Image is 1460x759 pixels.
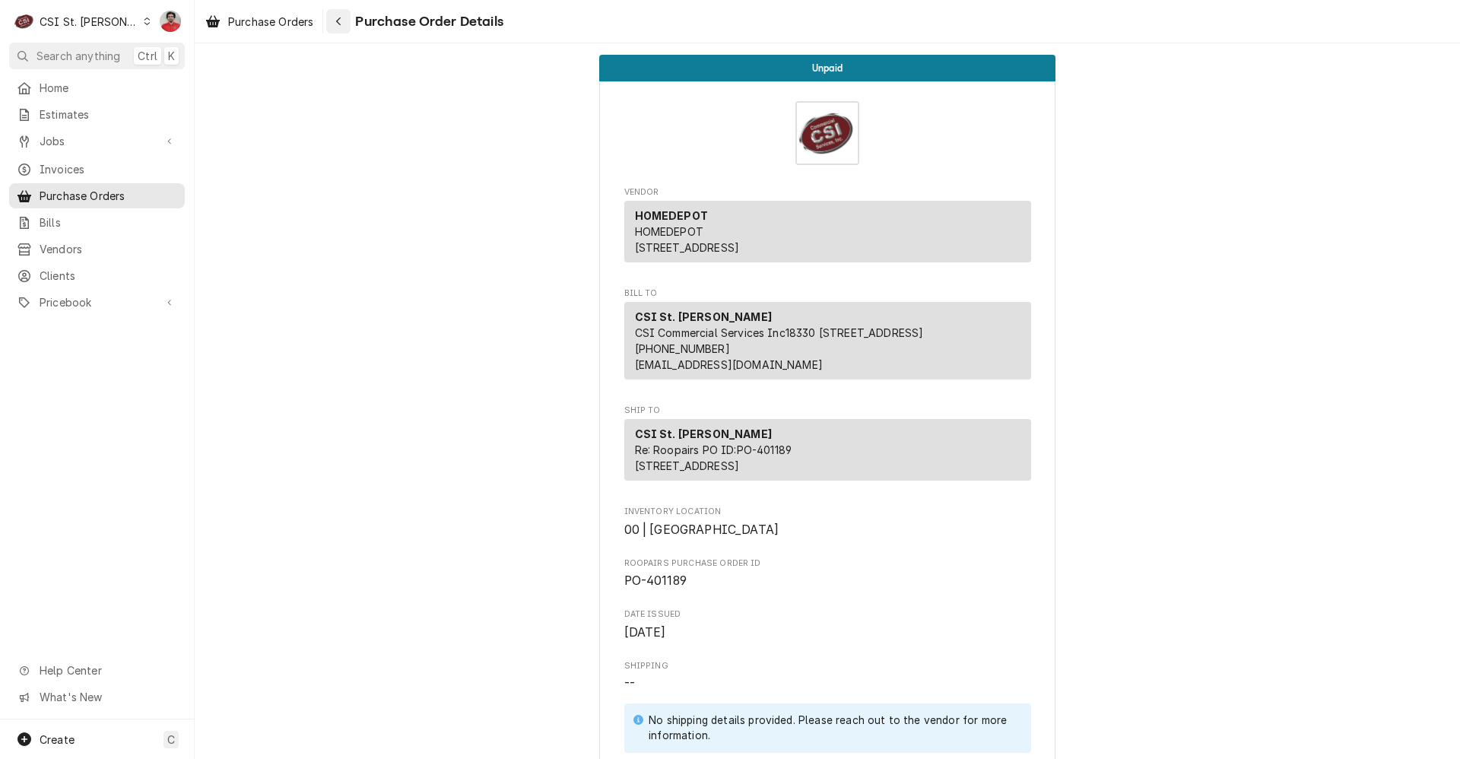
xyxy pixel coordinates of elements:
span: Jobs [40,133,154,149]
span: Search anything [36,48,120,64]
a: Vendors [9,237,185,262]
span: Purchase Order Details [351,11,503,32]
span: CSI Commercial Services Inc18330 [STREET_ADDRESS] [635,326,924,339]
a: Clients [9,263,185,288]
div: Nicholas Faubert's Avatar [160,11,181,32]
div: Bill To [624,302,1031,386]
div: Bill To [624,302,1031,379]
a: Purchase Orders [199,9,319,34]
span: Home [40,80,177,96]
a: Invoices [9,157,185,182]
div: Purchase Order Vendor [624,186,1031,269]
div: Vendor [624,201,1031,262]
span: Purchase Orders [40,188,177,204]
div: No shipping details provided. Please reach out to the vendor for more information. [649,713,1015,744]
span: [STREET_ADDRESS] [635,459,740,472]
a: Go to Pricebook [9,290,185,315]
span: Inventory Location [624,506,1031,518]
div: Ship To [624,419,1031,481]
div: Vendor [624,201,1031,268]
span: Date Issued [624,624,1031,642]
span: Bills [40,214,177,230]
span: 00 | [GEOGRAPHIC_DATA] [624,522,779,537]
span: PO-401189 [624,573,687,588]
span: Clients [40,268,177,284]
span: Re: Roopairs PO ID: PO-401189 [635,443,792,456]
a: Go to Jobs [9,129,185,154]
a: Home [9,75,185,100]
a: [PHONE_NUMBER] [635,342,730,355]
span: Shipping [624,660,1031,672]
strong: CSI St. [PERSON_NAME] [635,427,772,440]
span: Ctrl [138,48,157,64]
a: Bills [9,210,185,235]
span: HOMEDEPOT [STREET_ADDRESS] [635,225,740,254]
span: Ship To [624,405,1031,417]
img: Logo [795,101,859,165]
div: NF [160,11,181,32]
button: Search anythingCtrlK [9,43,185,69]
div: Purchase Order Bill To [624,287,1031,386]
span: -- [624,676,635,691]
strong: CSI St. [PERSON_NAME] [635,310,772,323]
span: Invoices [40,161,177,177]
span: What's New [40,689,176,705]
div: Inventory Location [624,506,1031,538]
div: Purchase Order Ship To [624,405,1031,487]
div: Ship To [624,419,1031,487]
span: Vendors [40,241,177,257]
span: Unpaid [812,63,843,73]
span: K [168,48,175,64]
span: Vendor [624,186,1031,198]
span: Purchase Orders [228,14,313,30]
span: Bill To [624,287,1031,300]
button: Navigate back [326,9,351,33]
span: Help Center [40,662,176,678]
strong: HOMEDEPOT [635,209,708,222]
span: Date Issued [624,608,1031,621]
span: Inventory Location [624,521,1031,539]
a: Go to Help Center [9,658,185,683]
div: Roopairs Purchase Order ID [624,557,1031,590]
div: CSI St. Louis's Avatar [14,11,35,32]
span: Create [40,733,75,746]
div: Status [599,55,1055,81]
div: CSI St. [PERSON_NAME] [40,14,138,30]
span: Estimates [40,106,177,122]
span: C [167,732,175,748]
span: Pricebook [40,294,154,310]
div: Date Issued [624,608,1031,641]
a: [EMAIL_ADDRESS][DOMAIN_NAME] [635,358,823,371]
a: Estimates [9,102,185,127]
span: Roopairs Purchase Order ID [624,572,1031,590]
span: [DATE] [624,625,666,640]
span: Roopairs Purchase Order ID [624,557,1031,570]
a: Go to What's New [9,684,185,710]
a: Purchase Orders [9,183,185,208]
div: C [14,11,35,32]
